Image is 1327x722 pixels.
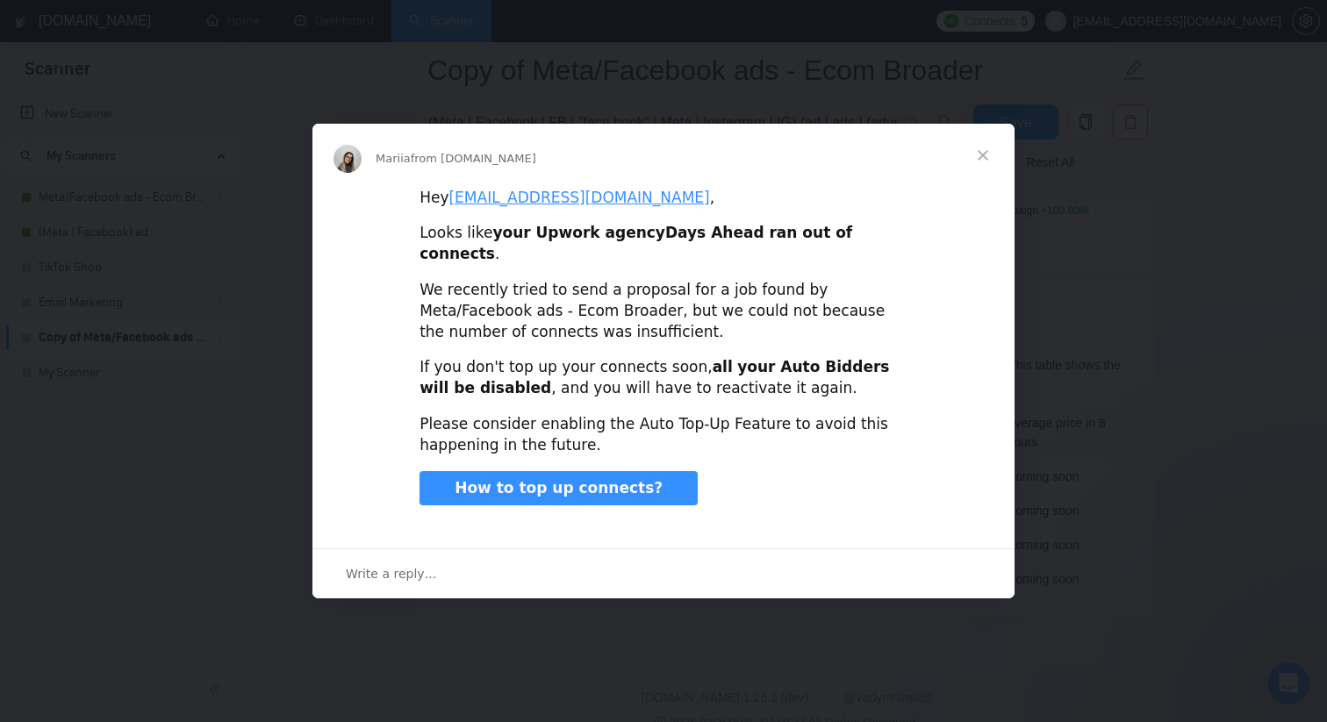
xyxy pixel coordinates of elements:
[376,152,411,165] span: Mariia
[420,414,907,456] div: Please consider enabling the Auto Top-Up Feature to avoid this happening in the future.
[420,357,907,399] div: If you don't top up your connects soon, , and you will have to reactivate it again.
[455,479,663,497] span: How to top up connects?
[334,145,362,173] img: Profile image for Mariia
[951,124,1015,187] span: Close
[713,358,733,375] b: all
[346,562,437,585] span: Write a reply…
[420,471,698,506] a: How to top up connects?
[420,223,907,265] div: Looks like .
[420,358,889,397] b: your Auto Bidders will be disabled
[420,224,852,262] b: Days Ahead ran out of connects
[411,152,536,165] span: from [DOMAIN_NAME]
[420,280,907,342] div: We recently tried to send a proposal for a job found by Meta/Facebook ads - Ecom Broader, but we ...
[312,548,1015,598] div: Open conversation and reply
[448,189,709,206] a: [EMAIL_ADDRESS][DOMAIN_NAME]
[492,224,665,241] b: your Upwork agency
[420,188,907,209] div: Hey ,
